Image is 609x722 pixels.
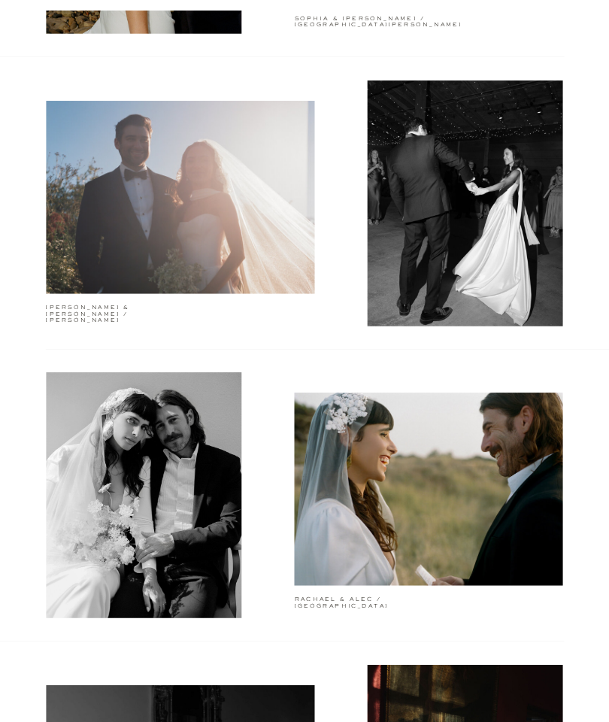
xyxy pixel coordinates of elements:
[46,305,171,311] a: [PERSON_NAME] & [PERSON_NAME] / [PERSON_NAME]
[295,597,423,604] a: rachael & alec / [GEOGRAPHIC_DATA]
[295,15,468,19] a: sophia & [PERSON_NAME] / [GEOGRAPHIC_DATA][PERSON_NAME]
